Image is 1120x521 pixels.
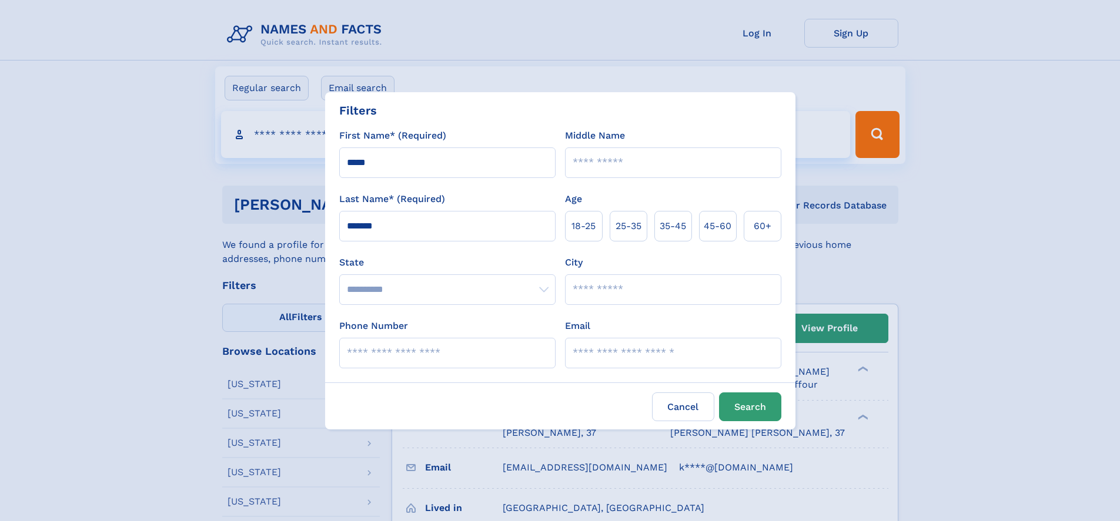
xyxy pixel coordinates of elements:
[339,129,446,143] label: First Name* (Required)
[652,392,714,421] label: Cancel
[616,219,641,233] span: 25‑35
[660,219,686,233] span: 35‑45
[754,219,771,233] span: 60+
[565,129,625,143] label: Middle Name
[339,102,377,119] div: Filters
[339,192,445,206] label: Last Name* (Required)
[565,319,590,333] label: Email
[565,192,582,206] label: Age
[719,392,781,421] button: Search
[571,219,596,233] span: 18‑25
[339,256,556,270] label: State
[339,319,408,333] label: Phone Number
[565,256,583,270] label: City
[704,219,731,233] span: 45‑60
